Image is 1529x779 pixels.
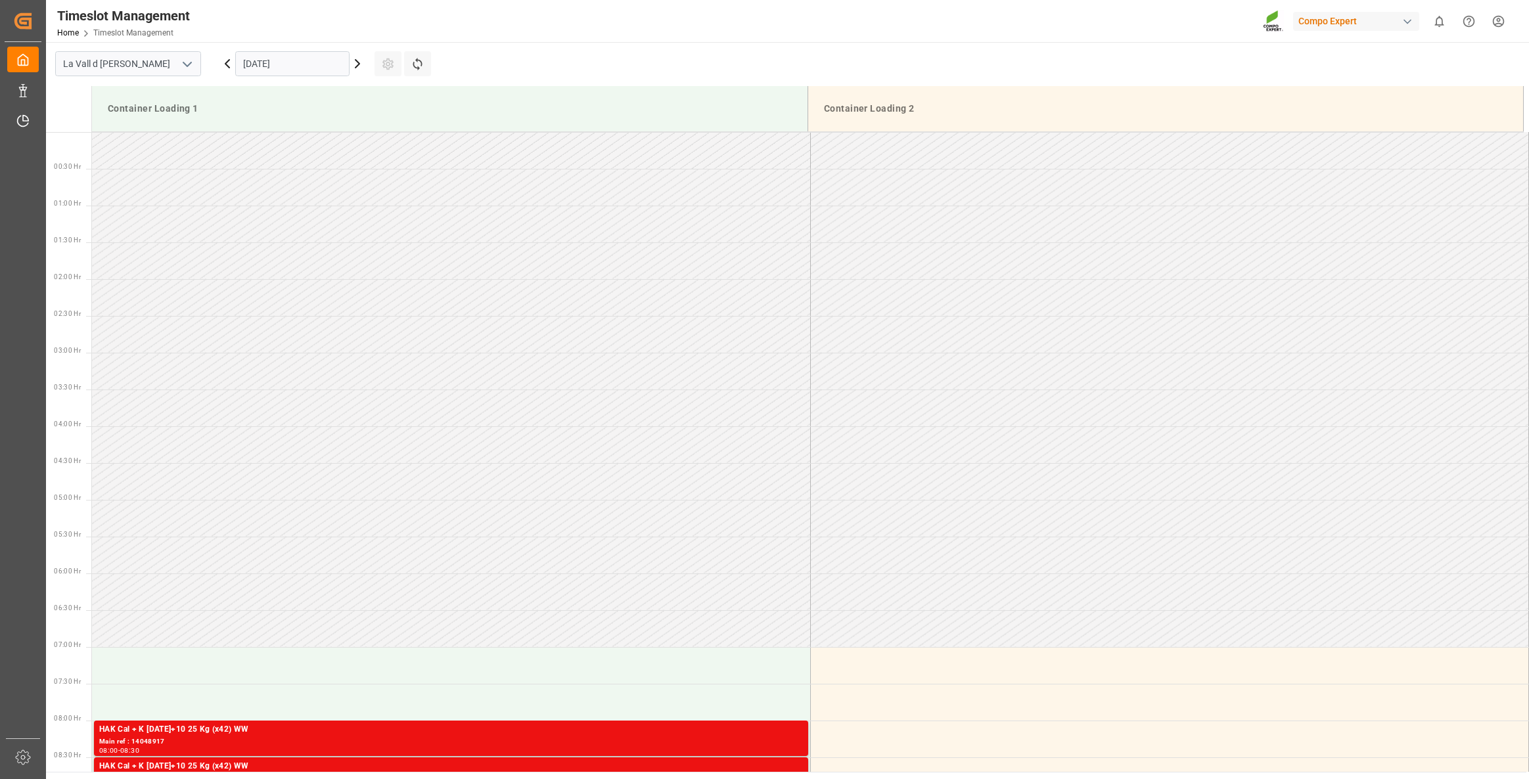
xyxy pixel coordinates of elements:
span: 05:30 Hr [54,531,81,538]
div: Main ref : 14048917 [99,736,803,747]
span: 02:00 Hr [54,273,81,280]
div: 08:00 [99,747,118,753]
span: 06:30 Hr [54,604,81,612]
span: 08:30 Hr [54,751,81,759]
button: Help Center [1454,7,1484,36]
div: HAK Cal + K [DATE]+10 25 Kg (x42) WW [99,723,803,736]
span: 06:00 Hr [54,568,81,575]
span: 08:00 Hr [54,715,81,722]
button: Compo Expert [1293,9,1425,33]
input: Type to search/select [55,51,201,76]
button: show 0 new notifications [1425,7,1454,36]
span: 01:00 Hr [54,200,81,207]
div: Container Loading 2 [819,97,1513,121]
span: 01:30 Hr [54,236,81,244]
div: Timeslot Management [57,6,190,26]
div: - [118,747,120,753]
div: 08:30 [120,747,139,753]
img: Screenshot%202023-09-29%20at%2010.02.21.png_1712312052.png [1263,10,1284,33]
span: 05:00 Hr [54,494,81,501]
a: Home [57,28,79,37]
div: Compo Expert [1293,12,1419,31]
span: 04:30 Hr [54,457,81,464]
span: 02:30 Hr [54,310,81,317]
span: 03:30 Hr [54,384,81,391]
span: 04:00 Hr [54,420,81,428]
div: Container Loading 1 [103,97,797,121]
span: 07:30 Hr [54,678,81,685]
span: 07:00 Hr [54,641,81,648]
input: DD.MM.YYYY [235,51,350,76]
div: HAK Cal + K [DATE]+10 25 Kg (x42) WW [99,760,803,773]
span: 00:30 Hr [54,163,81,170]
button: open menu [177,54,196,74]
span: 03:00 Hr [54,347,81,354]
